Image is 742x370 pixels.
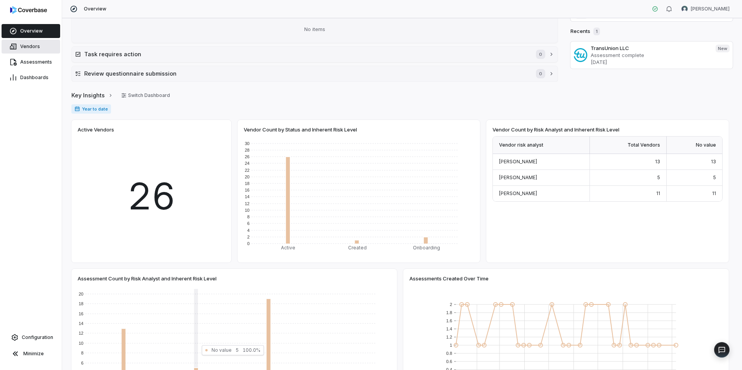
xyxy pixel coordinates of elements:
text: 1.8 [446,310,452,315]
h3: TransUnion LLC [591,45,709,52]
p: [DATE] [591,59,709,66]
span: 0 [536,69,545,78]
span: Vendor Count by Risk Analyst and Inherent Risk Level [492,126,619,133]
text: 22 [245,168,250,173]
text: 18 [245,181,250,186]
button: Minimize [3,346,59,361]
text: 1.6 [446,318,452,323]
span: Vendor Count by Status and Inherent Risk Level [244,126,357,133]
span: Assessments Created Over Time [409,275,489,282]
h2: Recents [570,28,600,35]
button: Key Insights [69,87,116,104]
div: Vendor risk analyst [493,137,590,154]
text: 1 [450,343,452,348]
text: 8 [247,214,250,219]
span: Overview [20,28,43,34]
span: 13 [655,159,660,164]
span: [PERSON_NAME] [499,159,537,164]
div: No value [667,137,722,154]
a: Overview [2,24,60,38]
text: 20 [245,175,250,179]
span: Assessment Count by Risk Analyst and Inherent Risk Level [78,275,217,282]
text: 8 [81,351,83,355]
span: Active Vendors [78,126,114,133]
span: Key Insights [71,91,105,99]
text: 14 [79,321,83,326]
text: 0.6 [446,359,452,364]
a: Vendors [2,40,60,54]
text: 0 [247,241,250,246]
a: Configuration [3,330,59,344]
text: 28 [245,148,250,152]
text: 10 [245,208,250,213]
span: [PERSON_NAME] [691,6,730,12]
text: 0.8 [446,351,452,356]
span: [PERSON_NAME] [499,175,537,180]
text: 16 [79,311,83,316]
text: 26 [245,154,250,159]
text: 18 [79,301,83,306]
div: No items [75,19,555,40]
text: 20 [79,292,83,296]
h2: Review questionnaire submission [84,69,528,78]
button: Switch Dashboard [116,90,175,101]
h2: Task requires action [84,50,528,58]
text: 6 [81,361,83,365]
text: 30 [245,141,250,146]
span: 5 [657,175,660,180]
img: logo-D7KZi-bG.svg [10,6,47,14]
span: Year to date [71,104,111,114]
span: 13 [711,159,716,164]
text: 1.2 [446,335,452,339]
text: 2 [247,235,250,239]
a: Assessments [2,55,60,69]
a: Key Insights [71,87,113,104]
text: 4 [247,228,250,233]
a: Dashboards [2,71,60,85]
a: TransUnion LLCAssessment complete[DATE]New [570,41,733,69]
span: 11 [656,190,660,196]
img: Laura Valente avatar [681,6,688,12]
span: New [716,45,730,52]
span: Vendors [20,43,40,50]
text: 10 [79,341,83,346]
text: 6 [247,221,250,226]
text: 12 [245,201,250,206]
text: 14 [245,194,250,199]
text: 16 [245,188,250,192]
span: 11 [712,190,716,196]
span: Assessments [20,59,52,65]
button: Task requires action0 [72,47,558,62]
text: 12 [79,331,83,335]
div: Total Vendors [590,137,667,154]
span: [PERSON_NAME] [499,190,537,196]
text: 1.4 [446,327,452,331]
button: Review questionnaire submission0 [72,66,558,81]
text: 24 [245,161,250,166]
span: Overview [84,6,106,12]
span: Configuration [22,334,53,341]
p: Assessment complete [591,52,709,59]
span: Minimize [23,351,44,357]
span: 5 [713,175,716,180]
span: Dashboards [20,74,49,81]
span: 0 [536,50,545,59]
text: 2 [450,302,452,307]
span: 1 [593,28,600,35]
span: 26 [128,169,175,224]
button: Laura Valente avatar[PERSON_NAME] [677,3,734,15]
svg: Date range for report [75,106,80,112]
